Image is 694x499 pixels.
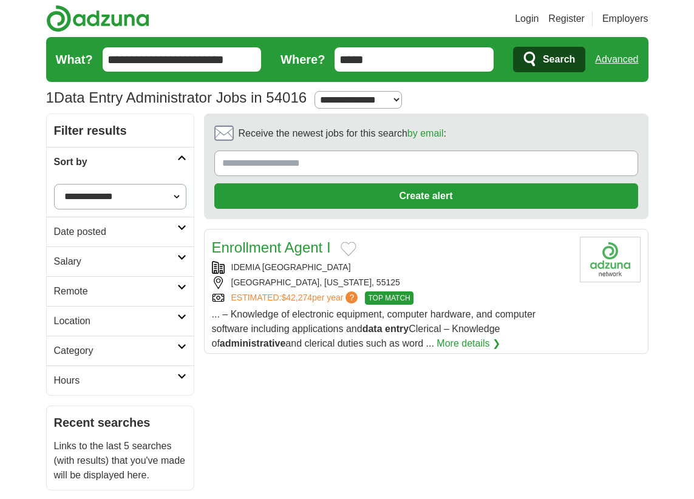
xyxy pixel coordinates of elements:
[47,306,194,336] a: Location
[580,237,641,282] img: Company logo
[437,336,500,351] a: More details ❯
[231,291,361,305] a: ESTIMATED:$42,274per year?
[515,12,539,26] a: Login
[602,12,648,26] a: Employers
[212,309,536,348] span: ... – Knowledge of electronic equipment, computer hardware, and computer software including appli...
[341,242,356,256] button: Add to favorite jobs
[54,314,177,328] h2: Location
[47,365,194,395] a: Hours
[365,291,413,305] span: TOP MATCH
[54,155,177,169] h2: Sort by
[46,87,54,109] span: 1
[47,147,194,177] a: Sort by
[212,239,331,256] a: Enrollment Agent I
[345,291,358,304] span: ?
[54,225,177,239] h2: Date posted
[281,50,325,69] label: Where?
[46,5,149,32] img: Adzuna logo
[54,373,177,388] h2: Hours
[54,254,177,269] h2: Salary
[54,439,186,483] p: Links to the last 5 searches (with results) that you've made will be displayed here.
[407,128,444,138] a: by email
[212,276,570,289] div: [GEOGRAPHIC_DATA], [US_STATE], 55125
[54,284,177,299] h2: Remote
[385,324,409,334] strong: entry
[47,246,194,276] a: Salary
[595,47,638,72] a: Advanced
[214,183,638,209] button: Create alert
[54,344,177,358] h2: Category
[54,413,186,432] h2: Recent searches
[212,261,570,274] div: IDEMIA [GEOGRAPHIC_DATA]
[47,217,194,246] a: Date posted
[47,336,194,365] a: Category
[548,12,585,26] a: Register
[543,47,575,72] span: Search
[239,126,446,141] span: Receive the newest jobs for this search :
[47,114,194,147] h2: Filter results
[47,276,194,306] a: Remote
[56,50,93,69] label: What?
[281,293,312,302] span: $42,274
[513,47,585,72] button: Search
[46,89,307,106] h1: Data Entry Administrator Jobs in 54016
[220,338,285,348] strong: administrative
[362,324,383,334] strong: data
